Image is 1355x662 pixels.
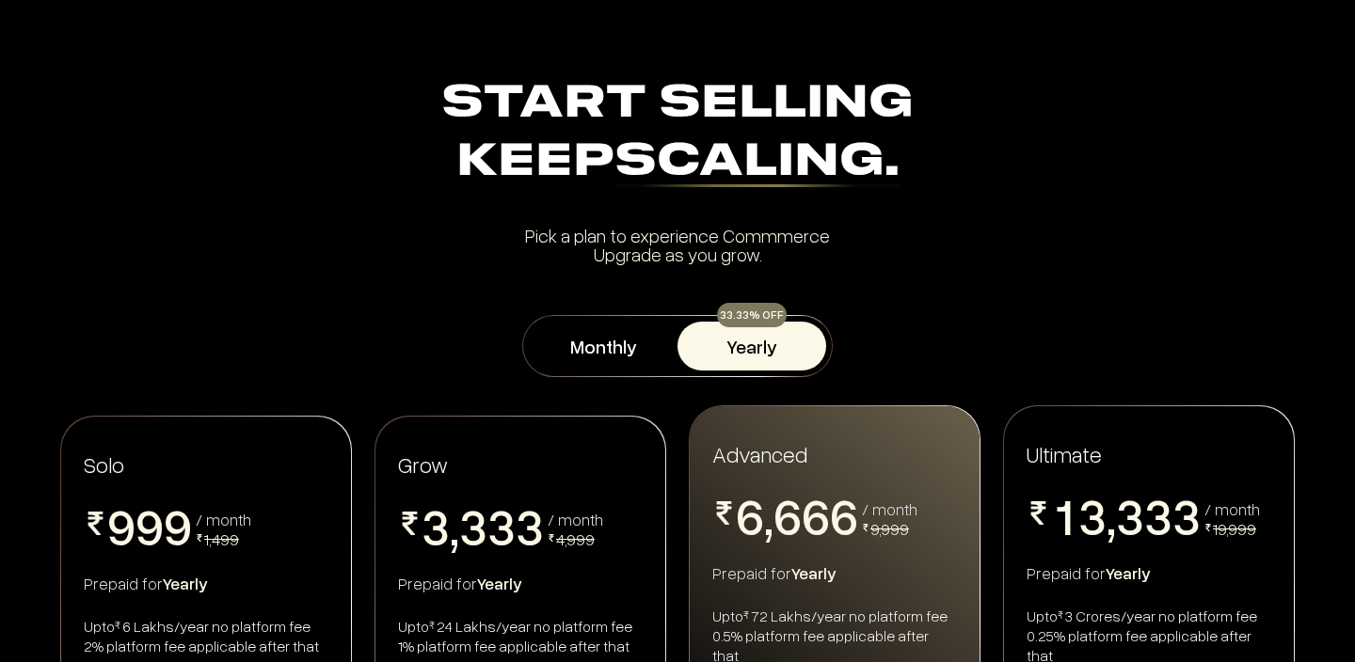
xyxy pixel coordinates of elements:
div: Prepaid for [398,572,643,594]
span: 6 [773,490,802,541]
span: 9 [107,500,135,551]
div: / month [548,511,603,528]
div: Upto 24 Lakhs/year no platform fee 1% platform fee applicable after that [398,617,643,656]
span: 7 [830,541,858,591]
img: pricing-rupee [862,524,869,531]
span: , [1107,490,1116,546]
span: Solo [84,450,124,478]
span: 1,499 [204,528,239,549]
div: Scaling. [614,140,900,187]
button: Yearly [677,322,826,370]
span: 9,999 [870,518,909,539]
span: 3 [1172,490,1201,541]
span: 1 [1050,490,1078,541]
span: 3 [487,500,516,551]
div: Pick a plan to experience Commmerce Upgrade as you grow. [68,226,1287,263]
span: 4,999 [556,528,595,549]
span: 7 [773,541,802,591]
span: 4 [1144,541,1172,591]
div: / month [862,500,917,517]
span: 3 [1078,490,1107,541]
span: 3 [422,500,450,551]
span: 4 [459,551,487,602]
span: 4 [487,551,516,602]
sup: ₹ [1058,607,1063,622]
span: 7 [736,541,764,591]
img: pricing-rupee [398,512,422,535]
span: Yearly [163,573,208,593]
span: Yearly [1106,562,1151,583]
span: 6 [802,490,830,541]
img: pricing-rupee [712,501,736,525]
span: 4 [1172,541,1201,591]
span: Grow [398,450,448,478]
span: 3 [1144,490,1172,541]
div: Prepaid for [84,572,328,594]
span: 9 [164,500,192,551]
div: / month [196,511,251,528]
span: 4 [516,551,544,602]
span: 7 [802,541,830,591]
img: pricing-rupee [84,512,107,535]
sup: ₹ [743,607,749,622]
span: 4 [422,551,450,602]
span: Yearly [477,573,522,593]
button: Monthly [529,322,677,370]
div: Prepaid for [1027,561,1271,584]
div: Keep [68,134,1287,192]
span: Advanced [712,439,807,468]
img: pricing-rupee [196,534,203,542]
div: Start Selling [68,75,1287,192]
span: 3 [1116,490,1144,541]
div: Prepaid for [712,561,957,584]
div: Upto 6 Lakhs/year no platform fee 2% platform fee applicable after that [84,617,328,656]
img: pricing-rupee [548,534,555,542]
span: , [764,490,773,546]
div: / month [1204,500,1260,517]
span: 19,999 [1213,518,1256,539]
span: 4 [1116,541,1144,591]
span: , [450,500,459,557]
div: 33.33% OFF [717,303,787,327]
span: 3 [516,500,544,551]
span: Ultimate [1027,439,1102,468]
span: 2 [1050,541,1078,591]
span: 9 [135,500,164,551]
span: 6 [736,490,764,541]
img: pricing-rupee [1027,501,1050,525]
span: 3 [459,500,487,551]
sup: ₹ [115,618,120,632]
span: Yearly [791,562,837,583]
span: 4 [1078,541,1107,591]
sup: ₹ [429,618,435,632]
img: pricing-rupee [1204,524,1212,531]
span: 6 [830,490,858,541]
